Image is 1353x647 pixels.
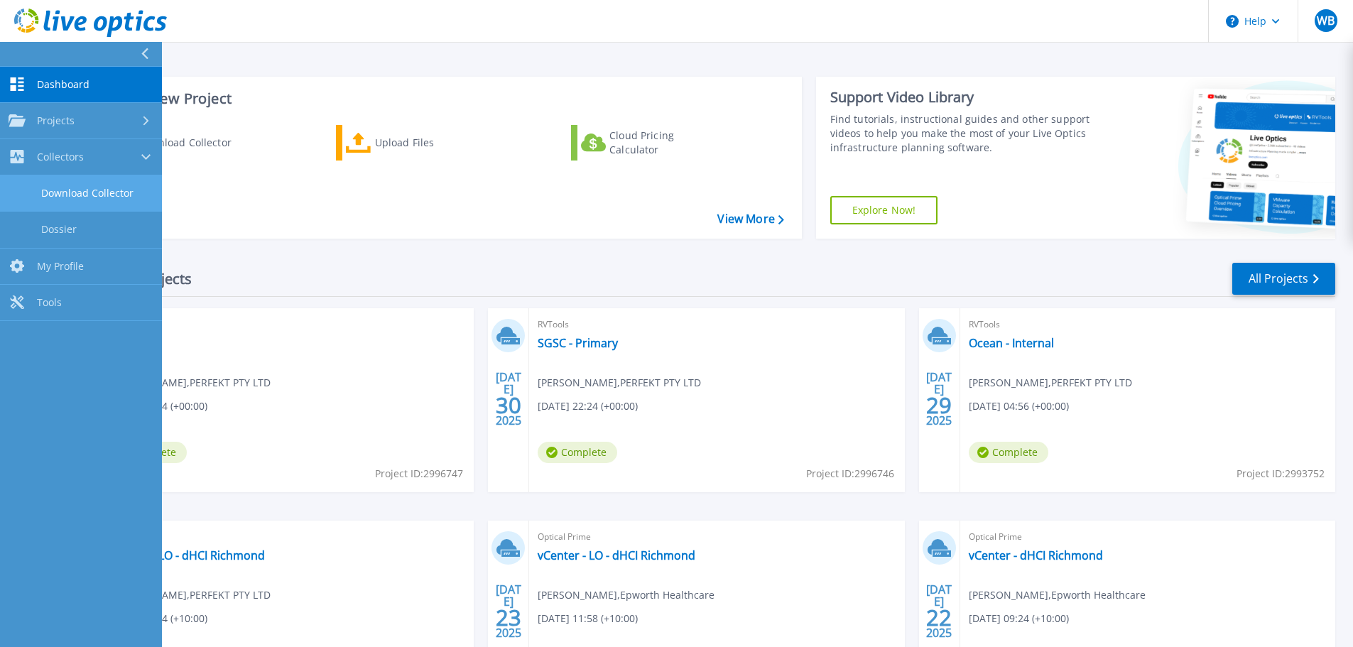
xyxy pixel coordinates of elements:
span: 30 [496,399,521,411]
span: [DATE] 09:24 (+10:00) [969,611,1069,626]
span: [DATE] 22:24 (+00:00) [538,398,638,414]
a: vCenter - dHCI Richmond [969,548,1103,562]
span: My Profile [37,260,84,273]
span: [PERSON_NAME] , PERFEKT PTY LTD [107,375,271,391]
span: Project ID: 2996747 [375,466,463,482]
div: [DATE] 2025 [925,585,952,637]
span: Project ID: 2993752 [1237,466,1325,482]
span: Complete [969,442,1048,463]
span: [DATE] 11:58 (+10:00) [538,611,638,626]
div: [DATE] 2025 [495,373,522,425]
div: Upload Files [375,129,489,157]
span: RVTools [969,317,1327,332]
a: vCenter - LO - dHCI Richmond [107,548,265,562]
div: Support Video Library [830,88,1095,107]
span: 29 [926,399,952,411]
span: Dashboard [37,78,89,91]
span: Collectors [37,151,84,163]
span: [PERSON_NAME] , Epworth Healthcare [969,587,1146,603]
div: Download Collector [137,129,251,157]
span: Complete [538,442,617,463]
div: Find tutorials, instructional guides and other support videos to help you make the most of your L... [830,112,1095,155]
h3: Start a New Project [101,91,783,107]
span: [DATE] 04:56 (+00:00) [969,398,1069,414]
span: Optical Prime [538,529,896,545]
span: Optical Prime [107,529,465,545]
span: [PERSON_NAME] , PERFEKT PTY LTD [538,375,701,391]
a: Cloud Pricing Calculator [571,125,729,161]
span: WB [1317,15,1335,26]
span: Tools [37,296,62,309]
span: [PERSON_NAME] , PERFEKT PTY LTD [107,587,271,603]
span: 22 [926,611,952,624]
span: Project ID: 2996746 [806,466,894,482]
span: RVTools [538,317,896,332]
div: Cloud Pricing Calculator [609,129,723,157]
div: [DATE] 2025 [495,585,522,637]
a: Upload Files [336,125,494,161]
span: [PERSON_NAME] , Epworth Healthcare [538,587,714,603]
div: [DATE] 2025 [925,373,952,425]
a: vCenter - LO - dHCI Richmond [538,548,695,562]
a: All Projects [1232,263,1335,295]
a: Explore Now! [830,196,938,224]
span: RVTools [107,317,465,332]
a: Ocean - Internal [969,336,1054,350]
span: Optical Prime [969,529,1327,545]
a: Download Collector [101,125,259,161]
span: [PERSON_NAME] , PERFEKT PTY LTD [969,375,1132,391]
span: Projects [37,114,75,127]
span: 23 [496,611,521,624]
a: View More [717,212,783,226]
a: SGSC - Primary [538,336,618,350]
